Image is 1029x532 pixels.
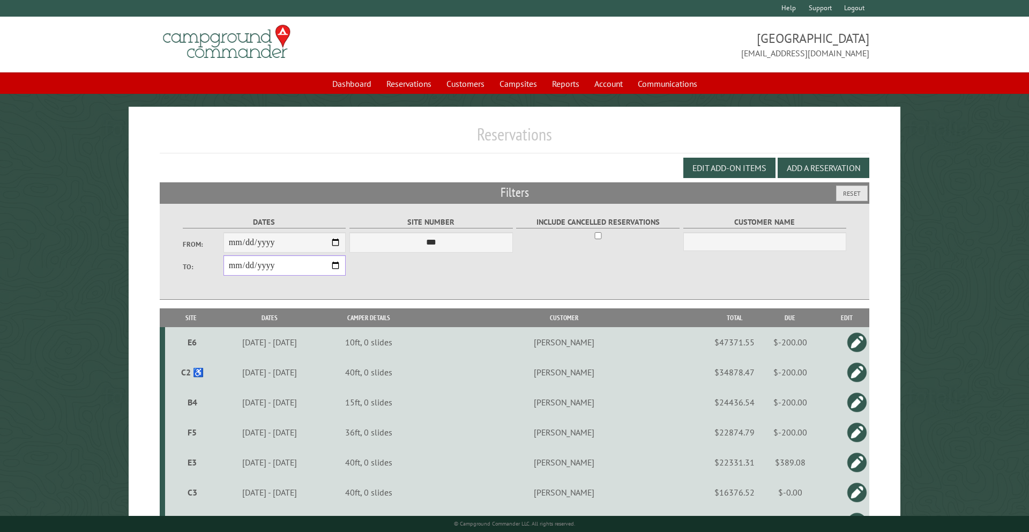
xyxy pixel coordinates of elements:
[160,21,294,63] img: Campground Commander
[713,477,756,507] td: $16376.52
[160,182,870,203] h2: Filters
[323,357,415,387] td: 40ft, 0 slides
[415,447,713,477] td: [PERSON_NAME]
[323,417,415,447] td: 36ft, 0 slides
[169,487,215,498] div: C3
[169,397,215,408] div: B4
[713,327,756,357] td: $47371.55
[713,357,756,387] td: $34878.47
[683,216,847,228] label: Customer Name
[713,447,756,477] td: $22331.31
[169,427,215,438] div: F5
[631,73,704,94] a: Communications
[683,158,776,178] button: Edit Add-on Items
[219,487,321,498] div: [DATE] - [DATE]
[516,216,680,228] label: Include Cancelled Reservations
[323,327,415,357] td: 10ft, 0 slides
[183,216,346,228] label: Dates
[165,308,217,327] th: Site
[323,447,415,477] td: 40ft, 0 slides
[778,158,869,178] button: Add a Reservation
[349,216,513,228] label: Site Number
[415,327,713,357] td: [PERSON_NAME]
[440,73,491,94] a: Customers
[219,367,321,378] div: [DATE] - [DATE]
[326,73,378,94] a: Dashboard
[713,387,756,417] td: $24436.54
[219,397,321,408] div: [DATE] - [DATE]
[756,308,824,327] th: Due
[323,477,415,507] td: 40ft, 0 slides
[169,367,215,378] div: C2 ♿
[415,477,713,507] td: [PERSON_NAME]
[219,427,321,438] div: [DATE] - [DATE]
[546,73,586,94] a: Reports
[756,477,824,507] td: $-0.00
[588,73,629,94] a: Account
[415,357,713,387] td: [PERSON_NAME]
[219,337,321,348] div: [DATE] - [DATE]
[415,387,713,417] td: [PERSON_NAME]
[380,73,438,94] a: Reservations
[756,447,824,477] td: $389.08
[323,308,415,327] th: Camper Details
[169,457,215,468] div: E3
[217,308,323,327] th: Dates
[160,124,870,153] h1: Reservations
[415,417,713,447] td: [PERSON_NAME]
[493,73,543,94] a: Campsites
[323,387,415,417] td: 15ft, 0 slides
[713,417,756,447] td: $22874.79
[756,357,824,387] td: $-200.00
[183,239,223,249] label: From:
[183,262,223,272] label: To:
[713,308,756,327] th: Total
[454,520,575,527] small: © Campground Commander LLC. All rights reserved.
[415,308,713,327] th: Customer
[756,327,824,357] td: $-200.00
[824,308,870,327] th: Edit
[219,457,321,468] div: [DATE] - [DATE]
[756,417,824,447] td: $-200.00
[836,186,868,201] button: Reset
[169,337,215,348] div: E6
[756,387,824,417] td: $-200.00
[514,29,869,60] span: [GEOGRAPHIC_DATA] [EMAIL_ADDRESS][DOMAIN_NAME]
